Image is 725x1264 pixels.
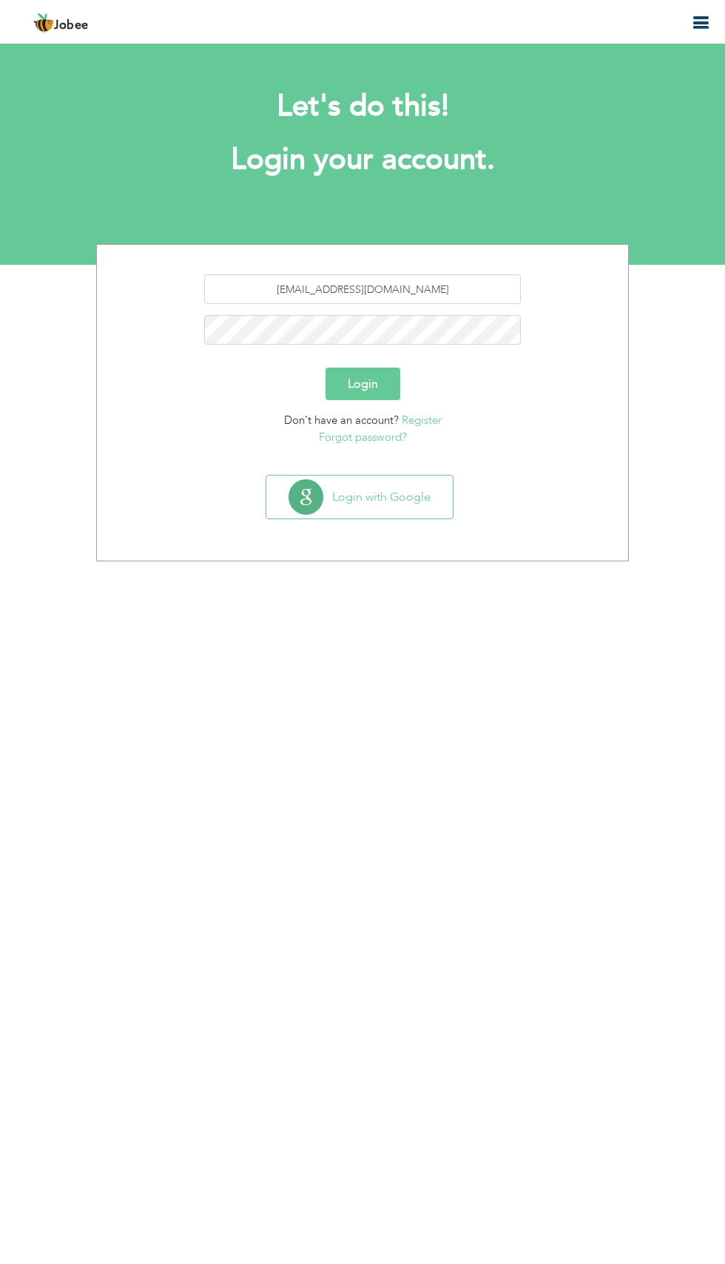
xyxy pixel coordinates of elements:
input: Email [204,274,522,304]
h2: Let's do this! [118,87,607,126]
a: Forgot password? [319,430,407,445]
span: Jobee [54,20,89,32]
a: Jobee [33,13,89,33]
button: Login with Google [266,476,453,518]
a: Register [402,413,442,427]
img: jobee.io [33,13,54,33]
button: Login [326,368,400,400]
span: Don't have an account? [284,413,399,427]
h1: Login your account. [118,141,607,179]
